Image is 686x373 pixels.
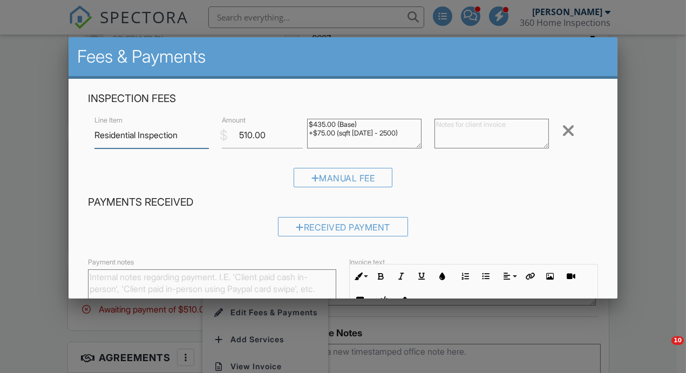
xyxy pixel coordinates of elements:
[307,119,422,148] textarea: $435.00 (Base) +$75.00 (sqft [DATE] - 2500)
[391,266,411,287] button: Italic (Ctrl+I)
[222,116,246,125] label: Amount
[393,290,414,310] button: Clear Formatting
[94,116,123,125] label: Line Item
[349,257,385,267] label: Invoice text
[540,266,560,287] button: Insert Image (Ctrl+P)
[220,126,228,145] div: $
[88,257,134,267] label: Payment notes
[455,266,476,287] button: Ordered List
[476,266,496,287] button: Unordered List
[370,266,391,287] button: Bold (Ctrl+B)
[519,266,540,287] button: Insert Link (Ctrl+K)
[350,266,370,287] button: Inline Style
[411,266,432,287] button: Underline (Ctrl+U)
[649,336,675,362] iframe: Intercom live chat
[560,266,581,287] button: Insert Video
[278,217,408,236] div: Received Payment
[278,225,408,235] a: Received Payment
[373,290,393,310] button: Code View
[88,92,598,106] h4: Inspection Fees
[88,195,598,209] h4: Payments Received
[499,266,519,287] button: Align
[294,168,393,187] div: Manual Fee
[77,46,609,67] h2: Fees & Payments
[671,336,684,345] span: 10
[432,266,452,287] button: Colors
[294,175,393,186] a: Manual Fee
[350,290,370,310] button: Insert Table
